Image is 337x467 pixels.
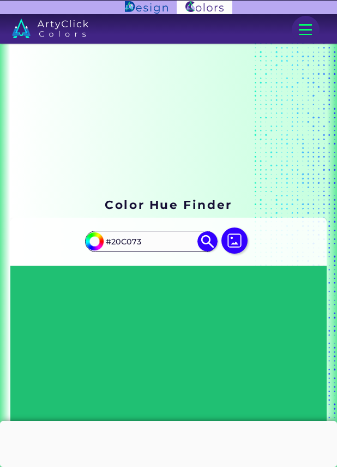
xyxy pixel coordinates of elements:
[105,196,232,213] h1: Color Hue Finder
[125,1,168,13] img: ArtyClick Design logo
[221,227,248,254] img: icon picture
[197,231,218,252] img: icon search
[10,53,327,189] iframe: Advertisement
[177,1,232,15] img: ArtyClick Colors logo
[12,19,89,38] img: logo_artyclick_colors_white.svg
[102,232,200,250] input: type color..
